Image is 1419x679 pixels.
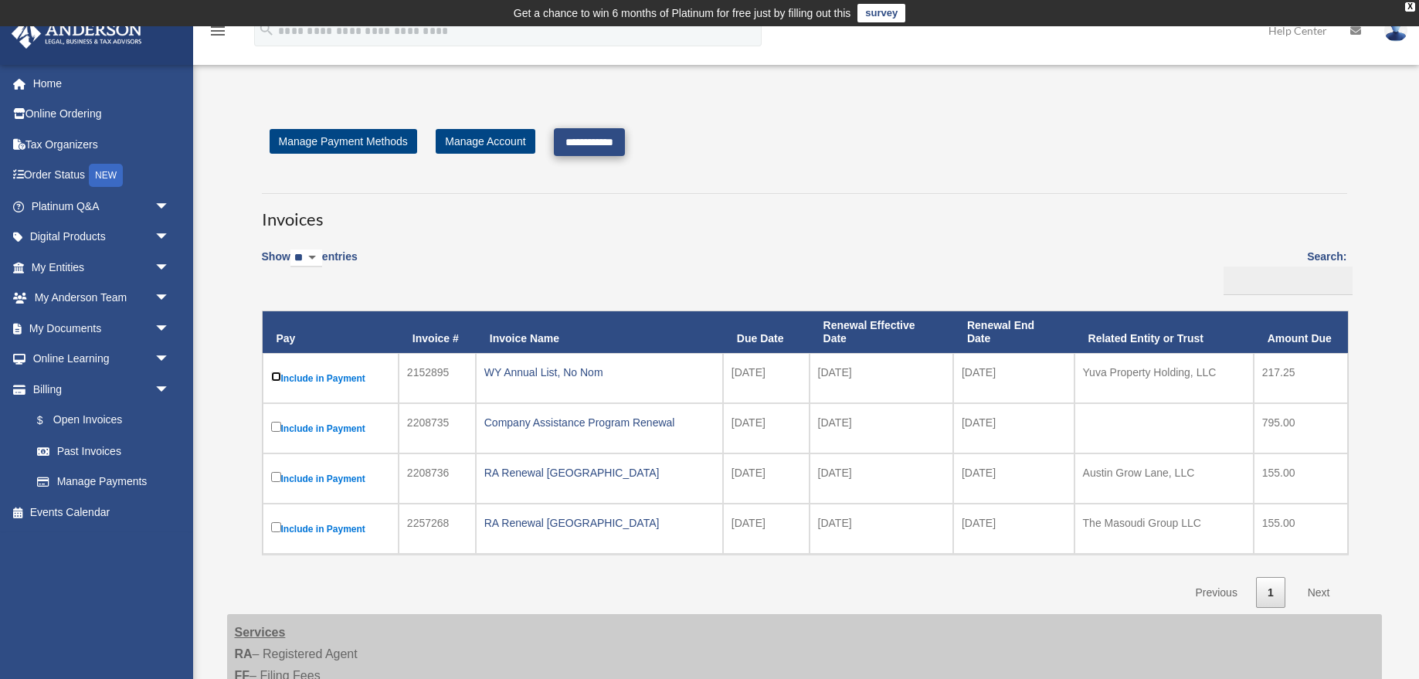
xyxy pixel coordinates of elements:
span: arrow_drop_down [154,252,185,283]
a: Billingarrow_drop_down [11,374,185,405]
a: Events Calendar [11,497,193,528]
div: Get a chance to win 6 months of Platinum for free just by filling out this [514,4,851,22]
input: Include in Payment [271,472,281,482]
label: Search: [1218,247,1347,295]
td: 2208735 [399,403,476,453]
td: 155.00 [1254,453,1348,504]
label: Include in Payment [271,419,390,438]
a: Manage Payments [22,467,185,497]
td: [DATE] [810,403,953,453]
input: Include in Payment [271,522,281,532]
span: arrow_drop_down [154,191,185,222]
td: [DATE] [810,353,953,403]
div: close [1405,2,1415,12]
td: [DATE] [723,353,810,403]
td: Austin Grow Lane, LLC [1074,453,1254,504]
th: Due Date: activate to sort column ascending [723,311,810,353]
a: $Open Invoices [22,405,178,436]
a: Order StatusNEW [11,160,193,192]
a: Online Ordering [11,99,193,130]
td: [DATE] [723,403,810,453]
h3: Invoices [262,193,1347,232]
a: Previous [1183,577,1248,609]
a: My Documentsarrow_drop_down [11,313,193,344]
a: Manage Payment Methods [270,129,417,154]
td: [DATE] [953,453,1074,504]
a: Next [1296,577,1342,609]
div: Company Assistance Program Renewal [484,412,715,433]
label: Include in Payment [271,368,390,388]
td: 2208736 [399,453,476,504]
a: Manage Account [436,129,535,154]
i: search [258,21,275,38]
span: arrow_drop_down [154,374,185,406]
i: menu [209,22,227,40]
label: Show entries [262,247,358,283]
td: 2152895 [399,353,476,403]
strong: Services [235,626,286,639]
th: Related Entity or Trust: activate to sort column ascending [1074,311,1254,353]
td: [DATE] [723,504,810,554]
td: [DATE] [953,353,1074,403]
span: arrow_drop_down [154,222,185,253]
div: RA Renewal [GEOGRAPHIC_DATA] [484,462,715,484]
td: The Masoudi Group LLC [1074,504,1254,554]
a: Online Learningarrow_drop_down [11,344,193,375]
a: Past Invoices [22,436,185,467]
td: Yuva Property Holding, LLC [1074,353,1254,403]
a: menu [209,27,227,40]
td: 2257268 [399,504,476,554]
img: User Pic [1384,19,1407,42]
input: Include in Payment [271,372,281,382]
input: Search: [1224,267,1353,296]
span: arrow_drop_down [154,313,185,345]
div: NEW [89,164,123,187]
td: [DATE] [953,504,1074,554]
td: 217.25 [1254,353,1348,403]
a: Digital Productsarrow_drop_down [11,222,193,253]
span: $ [46,411,53,430]
span: arrow_drop_down [154,344,185,375]
th: Renewal End Date: activate to sort column ascending [953,311,1074,353]
a: survey [857,4,905,22]
a: 1 [1256,577,1285,609]
div: RA Renewal [GEOGRAPHIC_DATA] [484,512,715,534]
a: Home [11,68,193,99]
strong: RA [235,647,253,660]
td: [DATE] [953,403,1074,453]
td: 155.00 [1254,504,1348,554]
label: Include in Payment [271,519,390,538]
label: Include in Payment [271,469,390,488]
span: arrow_drop_down [154,283,185,314]
th: Renewal Effective Date: activate to sort column ascending [810,311,953,353]
th: Amount Due: activate to sort column ascending [1254,311,1348,353]
td: [DATE] [723,453,810,504]
a: Tax Organizers [11,129,193,160]
div: WY Annual List, No Nom [484,362,715,383]
input: Include in Payment [271,422,281,432]
select: Showentries [290,250,322,267]
th: Invoice #: activate to sort column ascending [399,311,476,353]
td: [DATE] [810,504,953,554]
td: 795.00 [1254,403,1348,453]
th: Invoice Name: activate to sort column ascending [476,311,723,353]
th: Pay: activate to sort column descending [263,311,399,353]
td: [DATE] [810,453,953,504]
a: My Entitiesarrow_drop_down [11,252,193,283]
a: Platinum Q&Aarrow_drop_down [11,191,193,222]
img: Anderson Advisors Platinum Portal [7,19,147,49]
a: My Anderson Teamarrow_drop_down [11,283,193,314]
